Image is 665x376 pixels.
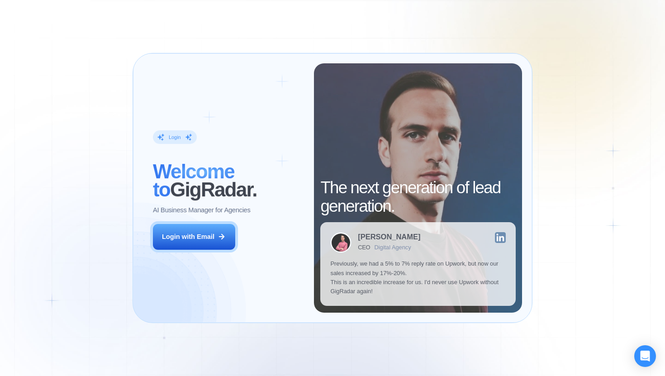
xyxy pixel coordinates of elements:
[320,179,515,215] h2: The next generation of lead generation.
[634,345,656,367] div: Open Intercom Messenger
[153,205,251,214] p: AI Business Manager for Agencies
[153,160,234,200] span: Welcome to
[358,244,370,251] div: CEO
[153,162,304,199] h2: ‍ GigRadar.
[358,233,420,241] div: [PERSON_NAME]
[162,232,214,241] div: Login with Email
[330,259,505,296] p: Previously, we had a 5% to 7% reply rate on Upwork, but now our sales increased by 17%-20%. This ...
[153,224,235,250] button: Login with Email
[375,244,411,251] div: Digital Agency
[169,134,181,141] div: Login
